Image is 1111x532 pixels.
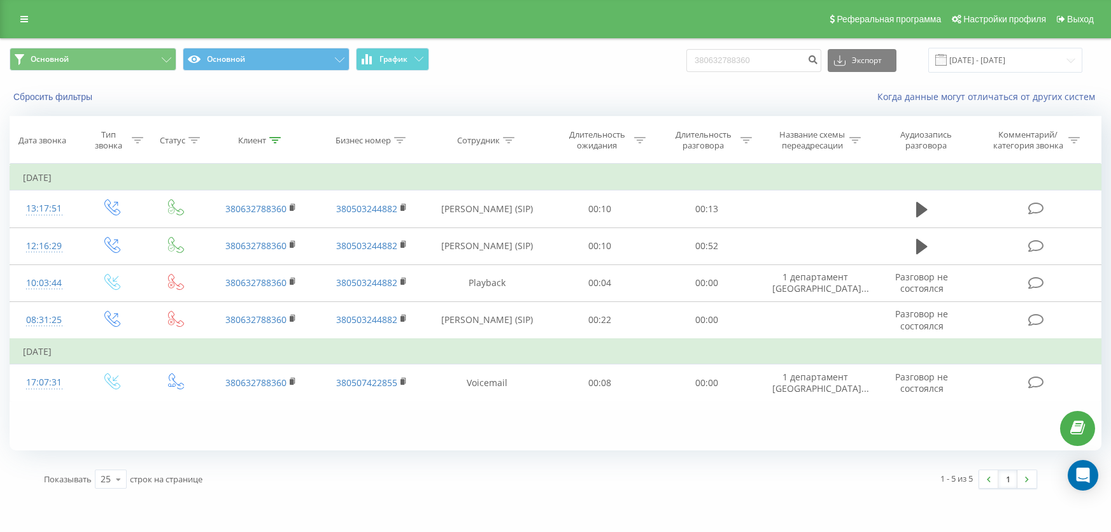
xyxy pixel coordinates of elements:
div: 10:03:44 [23,271,66,296]
td: 00:10 [547,227,653,264]
td: Voicemail [427,364,546,401]
div: Название схемы переадресации [778,129,846,151]
div: Тип звонка [89,129,128,151]
button: Основной [183,48,350,71]
div: Длительность ожидания [563,129,631,151]
span: Разговор не состоялся [895,271,948,294]
span: Выход [1067,14,1094,24]
div: Длительность разговора [669,129,737,151]
a: 380503244882 [336,240,397,252]
td: 00:04 [547,264,653,301]
div: Сотрудник [457,135,500,146]
a: 380632788360 [225,203,287,215]
button: Экспорт [828,49,896,72]
td: 00:00 [653,264,760,301]
a: 380503244882 [336,203,397,215]
span: строк на странице [130,473,202,485]
td: 00:10 [547,191,653,227]
span: Показывать [44,473,92,485]
a: Когда данные могут отличаться от других систем [877,90,1101,103]
div: Клиент [238,135,266,146]
div: Бизнес номер [336,135,391,146]
td: 00:22 [547,301,653,339]
button: График [356,48,429,71]
a: 380632788360 [225,277,287,289]
button: Основной [10,48,176,71]
td: [PERSON_NAME] (SIP) [427,227,546,264]
span: Разговор не состоялся [895,371,948,394]
span: Реферальная программа [837,14,941,24]
span: 1 департамент [GEOGRAPHIC_DATA]... [772,371,869,394]
div: Комментарий/категория звонка [991,129,1065,151]
a: 380632788360 [225,377,287,389]
div: 25 [101,473,111,485]
td: 00:00 [653,301,760,339]
div: 13:17:51 [23,196,66,221]
div: 12:16:29 [23,234,66,259]
span: Разговор не состоялся [895,308,948,331]
div: 17:07:31 [23,370,66,395]
span: График [379,55,407,64]
span: Основной [31,54,69,64]
td: [DATE] [10,339,1101,364]
a: 380632788360 [225,313,287,326]
div: Дата звонка [18,135,66,146]
td: [DATE] [10,165,1101,191]
div: Статус [160,135,185,146]
td: 00:52 [653,227,760,264]
a: 380503244882 [336,313,397,326]
a: 380507422855 [336,377,397,389]
div: 08:31:25 [23,308,66,333]
span: Настройки профиля [963,14,1046,24]
td: [PERSON_NAME] (SIP) [427,301,546,339]
div: 1 - 5 из 5 [940,472,973,485]
td: Playback [427,264,546,301]
td: [PERSON_NAME] (SIP) [427,191,546,227]
td: 00:00 [653,364,760,401]
td: 00:08 [547,364,653,401]
a: 1 [998,470,1017,488]
div: Open Intercom Messenger [1068,460,1098,491]
button: Сбросить фильтры [10,91,99,103]
a: 380503244882 [336,277,397,289]
div: Аудиозапись разговора [885,129,968,151]
td: 00:13 [653,191,760,227]
a: 380632788360 [225,240,287,252]
span: 1 департамент [GEOGRAPHIC_DATA]... [772,271,869,294]
input: Поиск по номеру [686,49,821,72]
